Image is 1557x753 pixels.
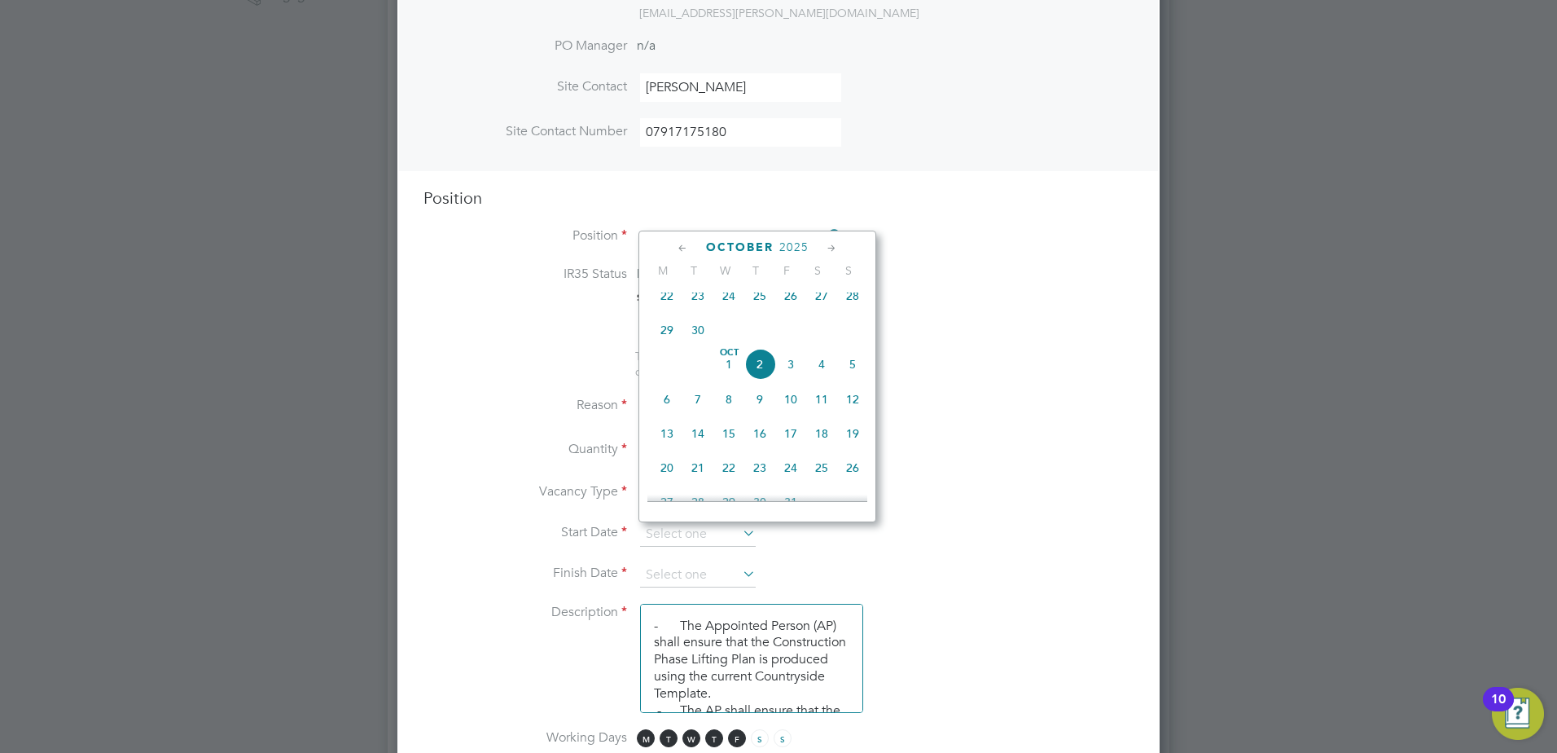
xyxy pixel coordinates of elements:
span: 25 [806,452,837,483]
span: 31 [775,487,806,517]
span: T [740,263,771,278]
span: S [751,729,769,747]
span: 19 [837,418,868,449]
span: 27 [806,280,837,311]
label: Position [423,227,627,244]
span: 22 [713,452,744,483]
span: 23 [682,280,713,311]
span: 17 [775,418,806,449]
span: 4 [806,349,837,380]
span: 13 [651,418,682,449]
span: 5 [837,349,868,380]
span: 1 [713,349,744,380]
span: 29 [651,315,682,346]
span: [EMAIL_ADDRESS][PERSON_NAME][DOMAIN_NAME] [639,6,919,20]
strong: Status Determination Statement [637,292,786,303]
span: 21 [682,452,713,483]
label: Quantity [423,441,627,458]
span: 24 [775,452,806,483]
span: 3 [775,349,806,380]
span: 25 [744,280,775,311]
span: 26 [775,280,806,311]
span: 24 [713,280,744,311]
label: Working Days [423,729,627,746]
input: Search for... [640,225,841,249]
span: 28 [682,487,713,517]
span: S [802,263,833,278]
label: Description [423,604,627,621]
span: S [833,263,864,278]
span: 10 [775,384,806,415]
span: 26 [837,452,868,483]
div: 10 [1491,699,1506,720]
span: 18 [806,418,837,449]
label: Finish Date [423,565,627,582]
span: 2025 [779,240,809,254]
span: 12 [837,384,868,415]
span: 30 [744,487,775,517]
span: F [728,729,746,747]
span: 2 [744,349,775,380]
label: IR35 Status [423,266,627,283]
label: PO Manager [423,37,627,55]
span: 11 [806,384,837,415]
input: Select one [640,522,756,547]
span: W [709,263,740,278]
span: T [705,729,723,747]
span: S [774,729,792,747]
span: 15 [713,418,744,449]
span: 8 [713,384,744,415]
span: The status determination for this position can be updated after creating the vacancy [635,349,855,378]
span: 29 [713,487,744,517]
span: W [682,729,700,747]
span: 7 [682,384,713,415]
span: n/a [637,37,656,54]
label: Site Contact [423,78,627,95]
span: M [637,729,655,747]
span: Oct [713,349,744,357]
span: 30 [682,315,713,346]
span: Inside IR35 [637,266,701,281]
span: F [771,263,802,278]
span: M [647,263,678,278]
span: 27 [651,487,682,517]
label: Reason [423,397,627,414]
label: Start Date [423,524,627,541]
span: T [678,263,709,278]
span: October [706,240,774,254]
span: 9 [744,384,775,415]
span: 28 [837,280,868,311]
h3: Position [423,187,1134,209]
input: Select one [640,563,756,588]
span: 14 [682,418,713,449]
span: 6 [651,384,682,415]
span: 22 [651,280,682,311]
label: Vacancy Type [423,483,627,500]
span: 23 [744,452,775,483]
span: T [660,729,678,747]
button: Open Resource Center, 10 new notifications [1492,688,1544,740]
label: Site Contact Number [423,123,627,140]
span: 20 [651,452,682,483]
span: 16 [744,418,775,449]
